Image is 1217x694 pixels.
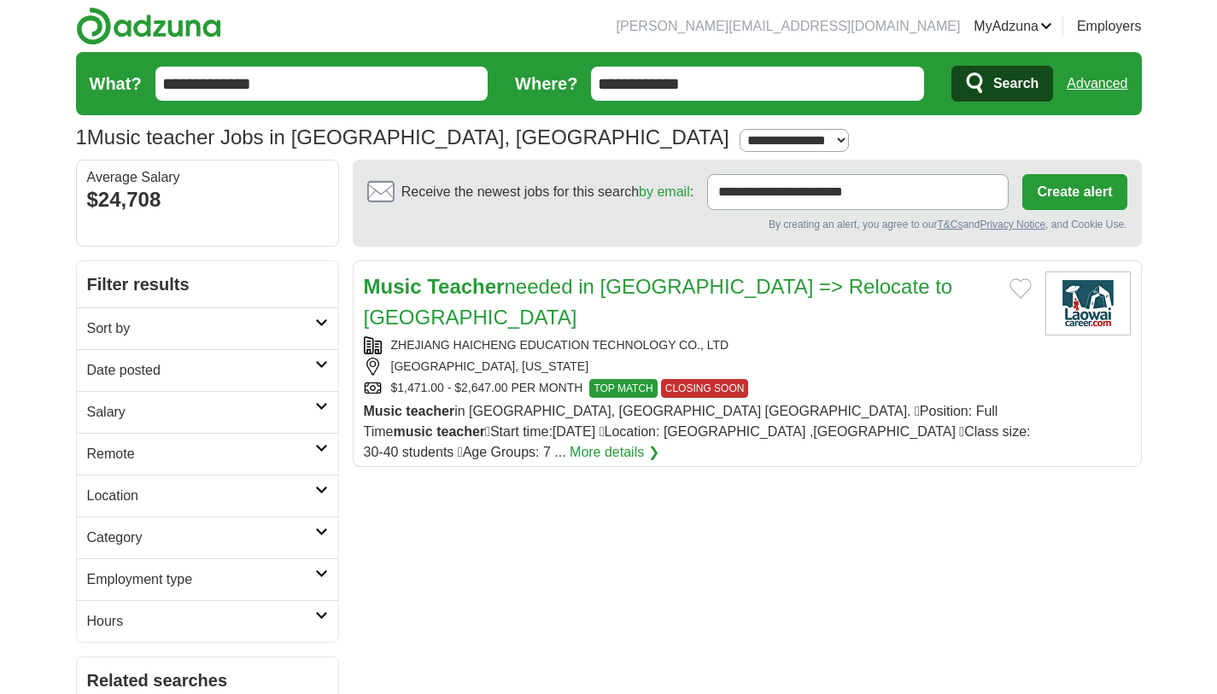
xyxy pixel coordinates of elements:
[1009,278,1032,299] button: Add to favorite jobs
[515,71,577,96] label: Where?
[980,219,1045,230] a: Privacy Notice
[427,275,504,298] strong: Teacher
[393,424,432,439] strong: music
[974,16,1052,37] a: MyAdzuna
[87,444,315,464] h2: Remote
[77,558,338,600] a: Employment type
[406,404,454,418] strong: teacher
[76,122,87,153] span: 1
[77,307,338,349] a: Sort by
[436,424,485,439] strong: teacher
[90,71,142,96] label: What?
[77,433,338,475] a: Remote
[364,404,402,418] strong: Music
[87,171,328,184] div: Average Salary
[87,668,328,693] h2: Related searches
[87,184,328,215] div: $24,708
[87,402,315,423] h2: Salary
[570,442,659,463] a: More details ❯
[87,528,315,548] h2: Category
[937,219,962,230] a: T&Cs
[367,217,1127,232] div: By creating an alert, you agree to our and , and Cookie Use.
[87,360,315,381] h2: Date posted
[661,379,749,398] span: CLOSING SOON
[77,600,338,642] a: Hours
[993,67,1039,101] span: Search
[87,318,315,339] h2: Sort by
[77,475,338,516] a: Location
[364,275,422,298] strong: Music
[76,7,221,45] img: Adzuna logo
[87,569,315,590] h2: Employment type
[1067,67,1127,101] a: Advanced
[364,275,953,329] a: Music Teacherneeded in [GEOGRAPHIC_DATA] => Relocate to [GEOGRAPHIC_DATA]
[76,125,729,149] h1: Music teacher Jobs in [GEOGRAPHIC_DATA], [GEOGRAPHIC_DATA]
[364,379,1032,398] div: $1,471.00 - $2,647.00 PER MONTH
[1045,271,1131,335] img: Company logo
[1077,16,1142,37] a: Employers
[951,66,1053,102] button: Search
[77,391,338,433] a: Salary
[87,611,315,632] h2: Hours
[77,349,338,391] a: Date posted
[364,336,1032,354] div: ZHEJIANG HAICHENG EDUCATION TECHNOLOGY CO., LTD
[401,182,693,202] span: Receive the newest jobs for this search :
[617,16,961,37] li: [PERSON_NAME][EMAIL_ADDRESS][DOMAIN_NAME]
[77,261,338,307] h2: Filter results
[364,358,1032,376] div: [GEOGRAPHIC_DATA], [US_STATE]
[364,404,1031,459] span: in [GEOGRAPHIC_DATA], [GEOGRAPHIC_DATA] [GEOGRAPHIC_DATA]. Position: Full Time Start time:[DATE...
[589,379,657,398] span: TOP MATCH
[87,486,315,506] h2: Location
[1022,174,1126,210] button: Create alert
[77,516,338,558] a: Category
[639,184,690,199] a: by email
